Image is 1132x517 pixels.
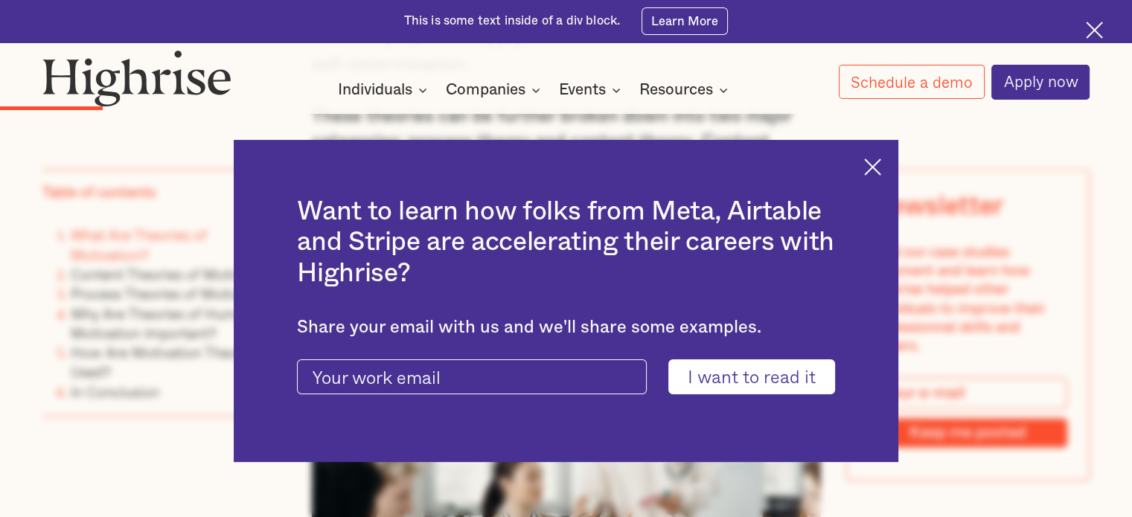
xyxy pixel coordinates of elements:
div: Share your email with us and we'll share some examples. [297,317,834,338]
a: Apply now [991,65,1090,100]
img: Cross icon [1086,22,1103,39]
form: current-ascender-blog-article-modal-form [297,359,834,395]
a: Learn More [642,7,729,34]
h2: Want to learn how folks from Meta, Airtable and Stripe are accelerating their careers with Highrise? [297,196,834,289]
div: Companies [446,81,545,99]
img: Highrise logo [42,50,231,107]
div: Companies [446,81,525,99]
div: Events [559,81,606,99]
input: I want to read it [668,359,835,395]
div: This is some text inside of a div block. [404,13,621,30]
div: Individuals [338,81,412,99]
div: Events [559,81,625,99]
div: Resources [639,81,713,99]
div: Individuals [338,81,432,99]
a: Schedule a demo [839,65,985,99]
img: Cross icon [864,158,881,176]
div: Resources [639,81,732,99]
input: Your work email [297,359,647,395]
